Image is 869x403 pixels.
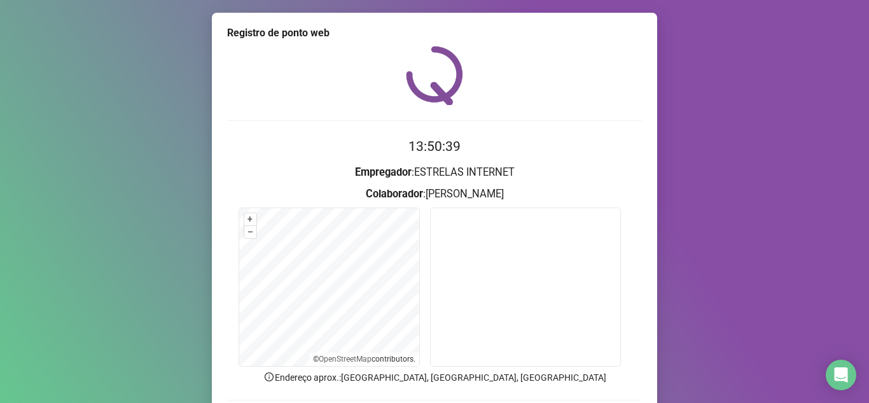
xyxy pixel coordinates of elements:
strong: Empregador [355,166,412,178]
div: Registro de ponto web [227,25,642,41]
div: Open Intercom Messenger [826,360,856,390]
li: © contributors. [313,355,415,364]
p: Endereço aprox. : [GEOGRAPHIC_DATA], [GEOGRAPHIC_DATA], [GEOGRAPHIC_DATA] [227,371,642,385]
a: OpenStreetMap [319,355,372,364]
button: + [244,213,256,225]
strong: Colaborador [366,188,423,200]
time: 13:50:39 [408,139,461,154]
h3: : ESTRELAS INTERNET [227,164,642,181]
span: info-circle [263,371,275,383]
button: – [244,226,256,238]
h3: : [PERSON_NAME] [227,186,642,202]
img: QRPoint [406,46,463,105]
